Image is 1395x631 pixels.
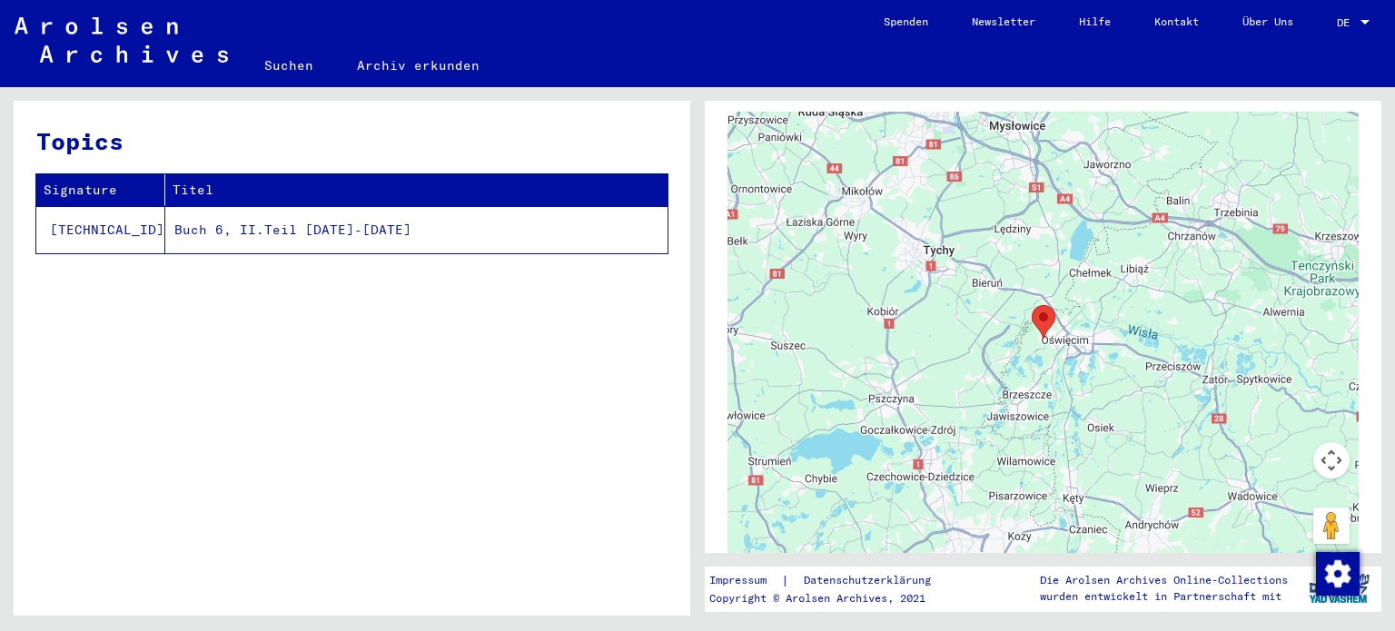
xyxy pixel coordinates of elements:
img: yv_logo.png [1305,566,1373,611]
p: wurden entwickelt in Partnerschaft mit [1040,588,1288,605]
div: | [709,571,953,590]
a: Pokaż ten obszar w Mapach Google (otwiera się w nowym oknie) [732,542,792,566]
p: Die Arolsen Archives Online-Collections [1040,572,1288,588]
td: [TECHNICAL_ID] [36,206,165,253]
img: Zustimmung ändern [1316,552,1360,596]
a: Datenschutzerklärung [789,571,953,590]
div: Auschwitz Concentration and Extermination Camp [1032,305,1055,339]
a: Archiv erkunden [335,44,501,87]
th: Signature [36,174,165,206]
a: Suchen [242,44,335,87]
img: Google [732,542,792,566]
span: DE [1337,16,1357,29]
td: Buch 6, II.Teil [DATE]-[DATE] [165,206,668,253]
th: Titel [165,174,668,206]
h3: Topics [36,123,667,159]
a: Impressum [709,571,781,590]
button: Przeciągnij Pegmana na mapę, by otworzyć widok Street View [1313,508,1350,544]
img: Arolsen_neg.svg [15,17,228,63]
button: Sterowanie kamerą na mapie [1313,442,1350,478]
p: Copyright © Arolsen Archives, 2021 [709,590,953,606]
